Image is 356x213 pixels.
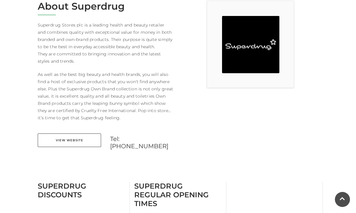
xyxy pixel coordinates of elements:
[134,182,221,208] h3: Superdrug Regular Opening Times
[38,133,101,147] a: View Website
[38,71,173,121] p: As well as the best big beauty and health brands, you will also find a host of exclusive products...
[38,182,125,199] h3: Superdrug Discounts
[38,1,173,12] h2: About Superdrug
[110,135,173,150] a: Tel: [PHONE_NUMBER]
[38,21,173,65] p: Superdrug Stores plc is a leading health and beauty retailer and combines quality with exceptiona...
